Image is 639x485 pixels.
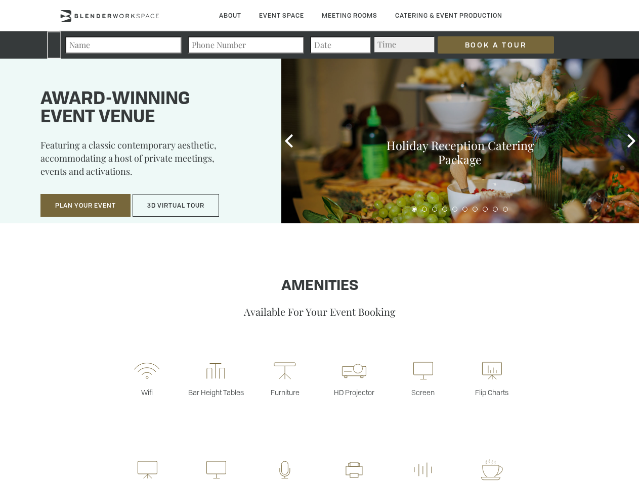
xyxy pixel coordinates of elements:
p: Wifi [112,387,181,397]
h1: Award-winning event venue [40,90,256,127]
p: Featuring a classic contemporary aesthetic, accommodating a host of private meetings, events and ... [40,138,256,185]
button: 3D Virtual Tour [133,194,219,217]
input: Book a Tour [438,36,554,54]
p: Bar Height Tables [182,387,250,397]
input: Date [310,36,371,54]
input: Name [65,36,182,54]
input: Phone Number [188,36,304,54]
h1: Amenities [32,278,607,295]
p: HD Projector [320,387,389,397]
p: Screen [389,387,457,397]
p: Available For Your Event Booking [32,305,607,318]
a: Holiday Reception Catering Package [387,137,534,167]
p: Flip Charts [457,387,526,397]
button: Plan Your Event [40,194,131,217]
p: Furniture [250,387,319,397]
